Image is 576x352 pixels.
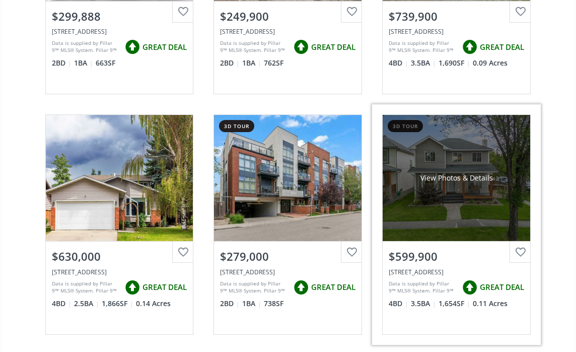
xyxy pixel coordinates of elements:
span: 4 BD [389,299,408,309]
div: 3606 Erlton Court SW #105, Calgary, AB T2S 3A5 [220,27,355,36]
span: 1,654 SF [439,299,470,309]
span: 3.5 BA [411,299,436,309]
span: 0.09 Acres [473,58,508,68]
div: Data is supplied by Pillar 9™ MLS® System. Pillar 9™ is the owner of the copyright in its MLS® Sy... [52,280,120,295]
span: GREAT DEAL [311,42,355,52]
div: $249,900 [220,9,355,24]
div: $599,900 [389,249,524,264]
div: Data is supplied by Pillar 9™ MLS® System. Pillar 9™ is the owner of the copyright in its MLS® Sy... [52,39,120,54]
img: rating icon [122,277,142,298]
img: rating icon [460,277,480,298]
span: 2 BD [52,58,71,68]
a: $630,000[STREET_ADDRESS]Data is supplied by Pillar 9™ MLS® System. Pillar 9™ is the owner of the ... [35,104,204,344]
img: rating icon [460,37,480,57]
span: 1,690 SF [439,58,470,68]
span: 1,866 SF [102,299,133,309]
div: $299,888 [52,9,187,24]
span: GREAT DEAL [142,42,187,52]
span: 762 SF [264,58,283,68]
img: rating icon [291,277,311,298]
span: 2.5 BA [74,299,99,309]
span: 2 BD [220,58,240,68]
div: View Photos & Details [420,173,493,183]
div: Data is supplied by Pillar 9™ MLS® System. Pillar 9™ is the owner of the copyright in its MLS® Sy... [220,280,289,295]
img: rating icon [291,37,311,57]
span: GREAT DEAL [142,282,187,292]
span: GREAT DEAL [480,282,524,292]
div: $739,900 [389,9,524,24]
div: $630,000 [52,249,187,264]
a: 3d tour$279,000[STREET_ADDRESS]Data is supplied by Pillar 9™ MLS® System. Pillar 9™ is the owner ... [203,104,372,344]
div: $279,000 [220,249,355,264]
div: 36 Deermeade Road SE, Calgary, AB T2J 5Z5 [52,268,187,276]
div: 725 4 Street NE #107, Calgary, AB T2E3S7 [220,268,355,276]
span: 0.14 Acres [136,299,171,309]
span: 2 BD [220,299,240,309]
div: Data is supplied by Pillar 9™ MLS® System. Pillar 9™ is the owner of the copyright in its MLS® Sy... [220,39,289,54]
div: Data is supplied by Pillar 9™ MLS® System. Pillar 9™ is the owner of the copyright in its MLS® Sy... [389,39,457,54]
span: 1 BA [242,299,261,309]
a: 3d tourView Photos & Details$599,900[STREET_ADDRESS]Data is supplied by Pillar 9™ MLS® System. Pi... [372,104,541,344]
span: GREAT DEAL [311,282,355,292]
span: 663 SF [96,58,115,68]
span: 3.5 BA [411,58,436,68]
div: 12 Inverness Boulevard SE, Calgary, AB T2Z 2W6 [389,268,524,276]
span: 0.11 Acres [473,299,508,309]
span: 4 BD [389,58,408,68]
span: 1 BA [242,58,261,68]
div: 108 13 Avenue NE #203, Calgary, AB T2E 7Z1 [52,27,187,36]
div: 210 Elgin View SE, Calgary, AB T2Z 4N3 [389,27,524,36]
img: rating icon [122,37,142,57]
span: 4 BD [52,299,71,309]
span: GREAT DEAL [480,42,524,52]
span: 738 SF [264,299,283,309]
span: 1 BA [74,58,93,68]
div: Data is supplied by Pillar 9™ MLS® System. Pillar 9™ is the owner of the copyright in its MLS® Sy... [389,280,457,295]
